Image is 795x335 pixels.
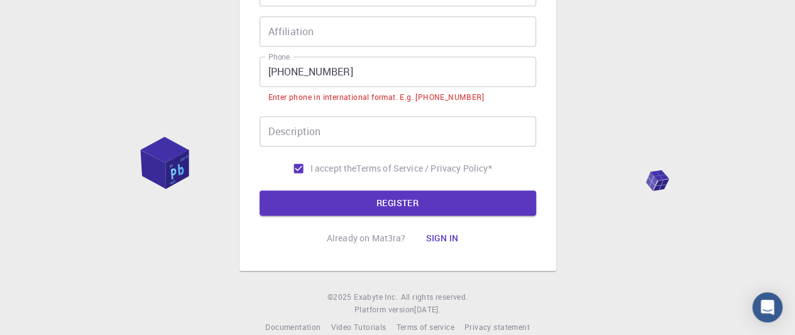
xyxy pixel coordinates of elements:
[354,304,414,316] span: Platform version
[356,162,491,175] a: Terms of Service / Privacy Policy*
[331,321,386,334] a: Video Tutorials
[400,291,468,304] span: All rights reserved.
[396,321,454,334] a: Terms of service
[310,162,357,175] span: I accept the
[354,291,398,304] a: Exabyte Inc.
[414,304,441,316] a: [DATE].
[356,162,491,175] p: Terms of Service / Privacy Policy *
[415,226,468,251] button: Sign in
[268,52,290,62] label: Phone
[414,304,441,314] span: [DATE] .
[464,322,530,332] span: Privacy statement
[752,292,782,322] div: Open Intercom Messenger
[354,292,398,302] span: Exabyte Inc.
[327,291,354,304] span: © 2025
[396,322,454,332] span: Terms of service
[260,190,536,216] button: REGISTER
[268,91,484,104] div: Enter phone in international format. E.g. [PHONE_NUMBER]
[265,322,321,332] span: Documentation
[265,321,321,334] a: Documentation
[331,322,386,332] span: Video Tutorials
[464,321,530,334] a: Privacy statement
[327,232,406,244] p: Already on Mat3ra?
